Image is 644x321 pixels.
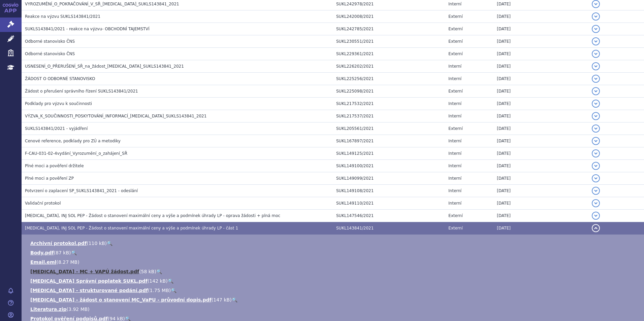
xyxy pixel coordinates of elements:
td: [DATE] [493,197,588,210]
span: Plné moci a pověření držitele [25,164,84,168]
span: Interní [448,151,461,156]
button: detail [592,37,600,45]
span: Odborné stanovisko ČNS [25,51,75,56]
a: Body.pdf [30,250,54,255]
button: detail [592,112,600,120]
span: 8.27 MB [58,259,77,265]
td: [DATE] [493,85,588,98]
span: Externí [448,213,462,218]
td: SUKL217532/2021 [333,98,445,110]
td: SUKL225098/2021 [333,85,445,98]
td: [DATE] [493,60,588,73]
a: 🔍 [156,269,162,274]
span: Interní [448,114,461,118]
td: [DATE] [493,135,588,147]
span: Odborné stanovisko ČNS [25,39,75,44]
td: SUKL149125/2021 [333,147,445,160]
button: detail [592,174,600,182]
a: 🔍 [171,288,176,293]
td: SUKL149100/2021 [333,160,445,172]
a: Literatura.zip [30,307,67,312]
a: [MEDICAL_DATA] - strukturované podání.pdf [30,288,148,293]
span: USNESENÍ_O_PŘERUŠENÍ_SŘ_na_žádost_KESIMPTA_SUKLS143841_2021 [25,64,184,69]
span: Externí [448,27,462,31]
td: [DATE] [493,172,588,185]
span: Žádost o přerušení správního řízení SUKLS143841/2021 [25,89,138,94]
span: 142 kB [149,278,166,284]
td: SUKL149099/2021 [333,172,445,185]
span: F-CAU-031-02-4vydání_Vyrozumění_o_zahájení_SŘ [25,151,127,156]
li: ( ) [30,287,637,294]
td: SUKL205561/2021 [333,122,445,135]
span: 3.92 MB [68,307,88,312]
a: [MEDICAL_DATA] - MC + VAPÚ žádost.pdf [30,269,139,274]
td: [DATE] [493,160,588,172]
span: KESIMPTA, INJ SOL PEP - Žádost o stanovení maximální ceny a výše a podmínek úhrady LP - část 1 [25,226,238,230]
td: [DATE] [493,98,588,110]
td: SUKL229361/2021 [333,48,445,60]
li: ( ) [30,249,637,256]
li: ( ) [30,306,637,313]
button: detail [592,187,600,195]
button: detail [592,12,600,21]
span: Externí [448,51,462,56]
span: SUKLS143841/2021 - reakce na výzvu- OBCHODNÍ TAJEMSTVÍ [25,27,150,31]
button: detail [592,50,600,58]
a: [MEDICAL_DATA] - žádost o stanovení MC_VaPU - průvodní dopis.pdf [30,297,212,302]
span: Interní [448,176,461,181]
span: Reakce na výzvu SUKLS143841/2021 [25,14,100,19]
span: Validační protokol [25,201,61,206]
td: [DATE] [493,48,588,60]
a: [MEDICAL_DATA] Správní poplatek SUKL.pdf [30,278,148,284]
span: SUKLS143841/2021 - vyjádření [25,126,88,131]
span: Interní [448,2,461,6]
span: Interní [448,139,461,143]
li: ( ) [30,296,637,303]
span: Interní [448,64,461,69]
a: 🔍 [107,241,112,246]
td: SUKL149108/2021 [333,185,445,197]
span: 1.75 MB [150,288,169,293]
button: detail [592,137,600,145]
span: Externí [448,126,462,131]
span: Interní [448,201,461,206]
li: ( ) [30,240,637,247]
td: [DATE] [493,23,588,35]
td: [DATE] [493,10,588,23]
td: SUKL149110/2021 [333,197,445,210]
span: 110 kB [89,241,105,246]
span: ŽÁDOST O ODBORNÉ STANOVISKO [25,76,95,81]
td: SUKL226202/2021 [333,60,445,73]
td: [DATE] [493,73,588,85]
td: SUKL242008/2021 [333,10,445,23]
td: [DATE] [493,35,588,48]
button: detail [592,87,600,95]
span: Plné moci a pověření ZP [25,176,74,181]
span: Externí [448,226,462,230]
button: detail [592,149,600,157]
button: detail [592,75,600,83]
td: SUKL225256/2021 [333,73,445,85]
td: [DATE] [493,210,588,222]
td: SUKL217537/2021 [333,110,445,122]
a: Archivní protokol.pdf [30,241,87,246]
span: Externí [448,14,462,19]
span: 58 kB [141,269,154,274]
a: Email.eml [30,259,56,265]
a: 🔍 [168,278,173,284]
td: [DATE] [493,222,588,235]
li: ( ) [30,268,637,275]
button: detail [592,124,600,133]
span: Interní [448,188,461,193]
button: detail [592,162,600,170]
span: Podklady pro výzvu k součinnosti [25,101,92,106]
td: [DATE] [493,185,588,197]
td: [DATE] [493,122,588,135]
a: 🔍 [232,297,237,302]
span: 147 kB [213,297,230,302]
button: detail [592,199,600,207]
li: ( ) [30,278,637,284]
span: 87 kB [56,250,69,255]
td: SUKL147546/2021 [333,210,445,222]
td: [DATE] [493,147,588,160]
